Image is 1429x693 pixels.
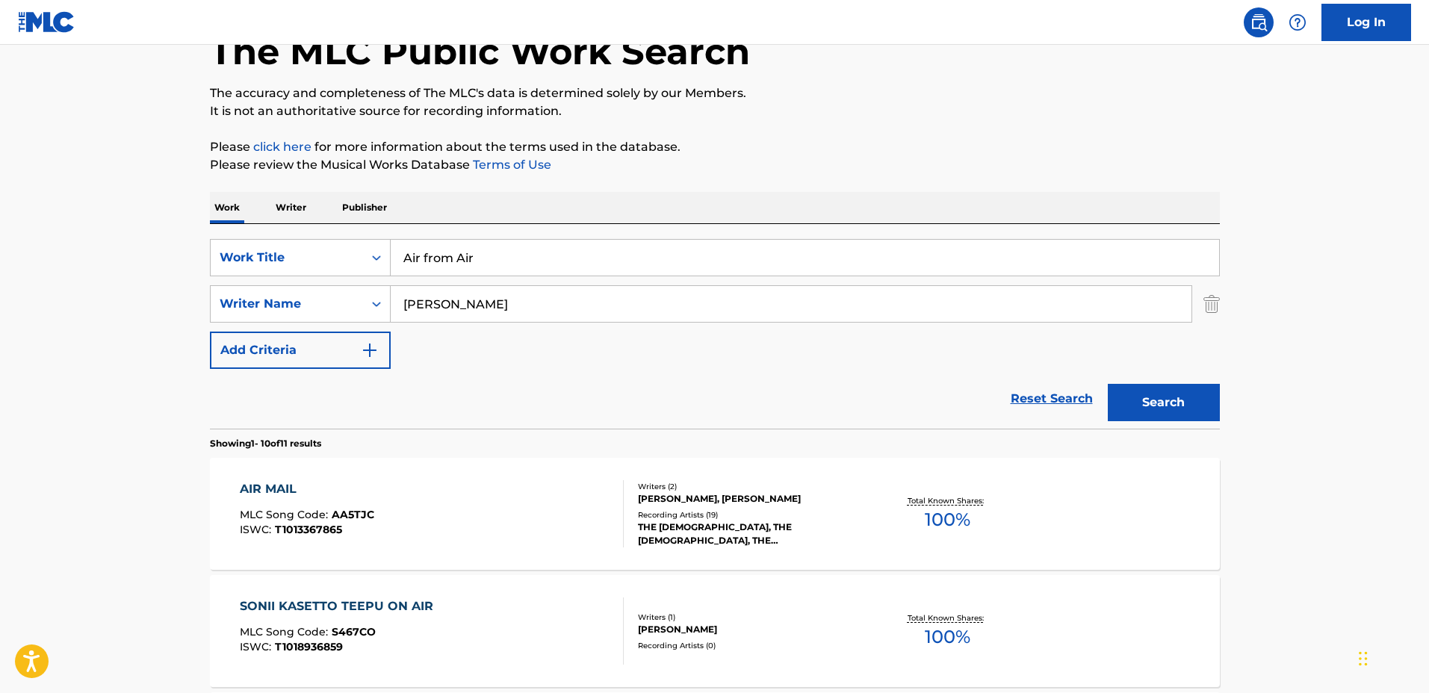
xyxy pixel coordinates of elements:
a: Terms of Use [470,158,551,172]
a: Public Search [1244,7,1274,37]
a: SONII KASETTO TEEPU ON AIRMLC Song Code:S467COISWC:T1018936859Writers (1)[PERSON_NAME]Recording A... [210,575,1220,687]
span: ISWC : [240,523,275,536]
a: AIR MAILMLC Song Code:AA5TJCISWC:T1013367865Writers (2)[PERSON_NAME], [PERSON_NAME]Recording Arti... [210,458,1220,570]
div: Writers ( 2 ) [638,481,864,492]
span: S467CO [332,625,376,638]
span: MLC Song Code : [240,508,332,521]
div: Help [1283,7,1312,37]
div: THE [DEMOGRAPHIC_DATA], THE [DEMOGRAPHIC_DATA], THE [DEMOGRAPHIC_DATA], THE [DEMOGRAPHIC_DATA], T... [638,520,864,547]
span: MLC Song Code : [240,625,332,638]
span: T1018936859 [275,640,343,653]
p: Please for more information about the terms used in the database. [210,138,1220,156]
div: Work Title [220,249,354,267]
div: Writers ( 1 ) [638,612,864,623]
img: Delete Criterion [1203,285,1220,323]
p: Showing 1 - 10 of 11 results [210,437,321,450]
p: Publisher [338,192,391,223]
img: 9d2ae6d4665cec9f34b9.svg [361,341,379,359]
h1: The MLC Public Work Search [210,29,750,74]
button: Add Criteria [210,332,391,369]
div: Writer Name [220,295,354,313]
a: Reset Search [1003,382,1100,415]
button: Search [1108,384,1220,421]
img: help [1289,13,1306,31]
p: Total Known Shares: [908,612,988,624]
form: Search Form [210,239,1220,429]
span: ISWC : [240,640,275,653]
span: T1013367865 [275,523,342,536]
div: Drag [1359,636,1368,681]
div: [PERSON_NAME], [PERSON_NAME] [638,492,864,506]
p: Total Known Shares: [908,495,988,506]
img: search [1250,13,1268,31]
p: The accuracy and completeness of The MLC's data is determined solely by our Members. [210,84,1220,102]
img: MLC Logo [18,11,75,33]
div: SONII KASETTO TEEPU ON AIR [240,597,441,615]
div: [PERSON_NAME] [638,623,864,636]
div: Recording Artists ( 19 ) [638,509,864,520]
p: It is not an authoritative source for recording information. [210,102,1220,120]
span: 100 % [925,506,970,533]
p: Work [210,192,244,223]
div: Recording Artists ( 0 ) [638,640,864,651]
p: Writer [271,192,311,223]
a: Log In [1321,4,1411,41]
p: Please review the Musical Works Database [210,156,1220,174]
span: AA5TJC [332,508,374,521]
a: click here [253,140,311,154]
span: 100 % [925,624,970,650]
div: AIR MAIL [240,480,374,498]
iframe: Chat Widget [1354,621,1429,693]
